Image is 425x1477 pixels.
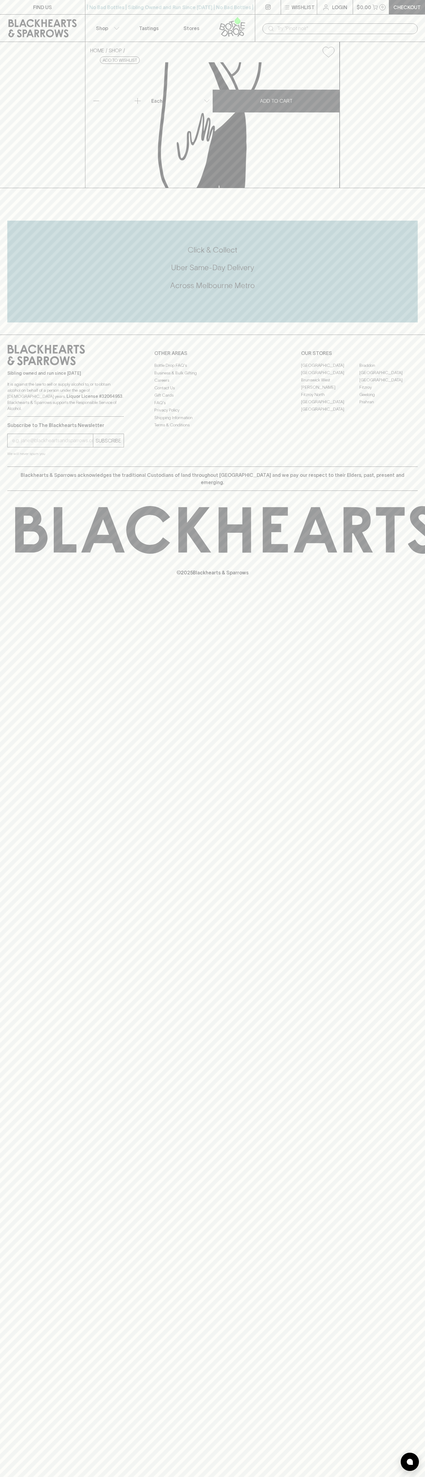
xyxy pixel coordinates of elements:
[359,376,418,384] a: [GEOGRAPHIC_DATA]
[260,97,293,105] p: ADD TO CART
[359,369,418,376] a: [GEOGRAPHIC_DATA]
[128,15,170,42] a: Tastings
[154,407,271,414] a: Privacy Policy
[7,221,418,322] div: Call to action block
[7,245,418,255] h5: Click & Collect
[154,422,271,429] a: Terms & Conditions
[154,392,271,399] a: Gift Cards
[359,391,418,398] a: Geelong
[7,451,124,457] p: We will never spam you
[154,349,271,357] p: OTHER AREAS
[96,437,121,444] p: SUBSCRIBE
[7,281,418,291] h5: Across Melbourne Metro
[359,384,418,391] a: Fitzroy
[213,90,340,112] button: ADD TO CART
[7,370,124,376] p: Sibling owned and run since [DATE]
[301,349,418,357] p: OUR STORES
[149,95,212,107] div: Each
[301,376,359,384] a: Brunswick West
[139,25,159,32] p: Tastings
[67,394,122,399] strong: Liquor License #32064953
[332,4,347,11] p: Login
[93,434,124,447] button: SUBSCRIBE
[12,436,93,446] input: e.g. jane@blackheartsandsparrows.com.au
[90,48,104,53] a: HOME
[301,362,359,369] a: [GEOGRAPHIC_DATA]
[183,25,199,32] p: Stores
[33,4,52,11] p: FIND US
[12,471,413,486] p: Blackhearts & Sparrows acknowledges the traditional Custodians of land throughout [GEOGRAPHIC_DAT...
[7,381,124,411] p: It is against the law to sell or supply alcohol to, or to obtain alcohol on behalf of a person un...
[301,405,359,413] a: [GEOGRAPHIC_DATA]
[320,44,337,60] button: Add to wishlist
[100,57,140,64] button: Add to wishlist
[407,1459,413,1465] img: bubble-icon
[85,15,128,42] button: Shop
[292,4,315,11] p: Wishlist
[96,25,108,32] p: Shop
[301,398,359,405] a: [GEOGRAPHIC_DATA]
[109,48,122,53] a: SHOP
[359,362,418,369] a: Braddon
[154,369,271,377] a: Business & Bulk Gifting
[7,263,418,273] h5: Uber Same-Day Delivery
[381,5,384,9] p: 0
[154,377,271,384] a: Careers
[357,4,371,11] p: $0.00
[85,62,339,188] img: Indigo Mandarin Bergamot & Lemon Myrtle Soda 330ml
[359,398,418,405] a: Prahran
[170,15,213,42] a: Stores
[7,422,124,429] p: Subscribe to The Blackhearts Newsletter
[154,362,271,369] a: Bottle Drop FAQ's
[277,24,413,33] input: Try "Pinot noir"
[154,384,271,391] a: Contact Us
[301,384,359,391] a: [PERSON_NAME]
[301,391,359,398] a: Fitzroy North
[154,399,271,406] a: FAQ's
[393,4,421,11] p: Checkout
[154,414,271,421] a: Shipping Information
[151,97,163,105] p: Each
[301,369,359,376] a: [GEOGRAPHIC_DATA]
